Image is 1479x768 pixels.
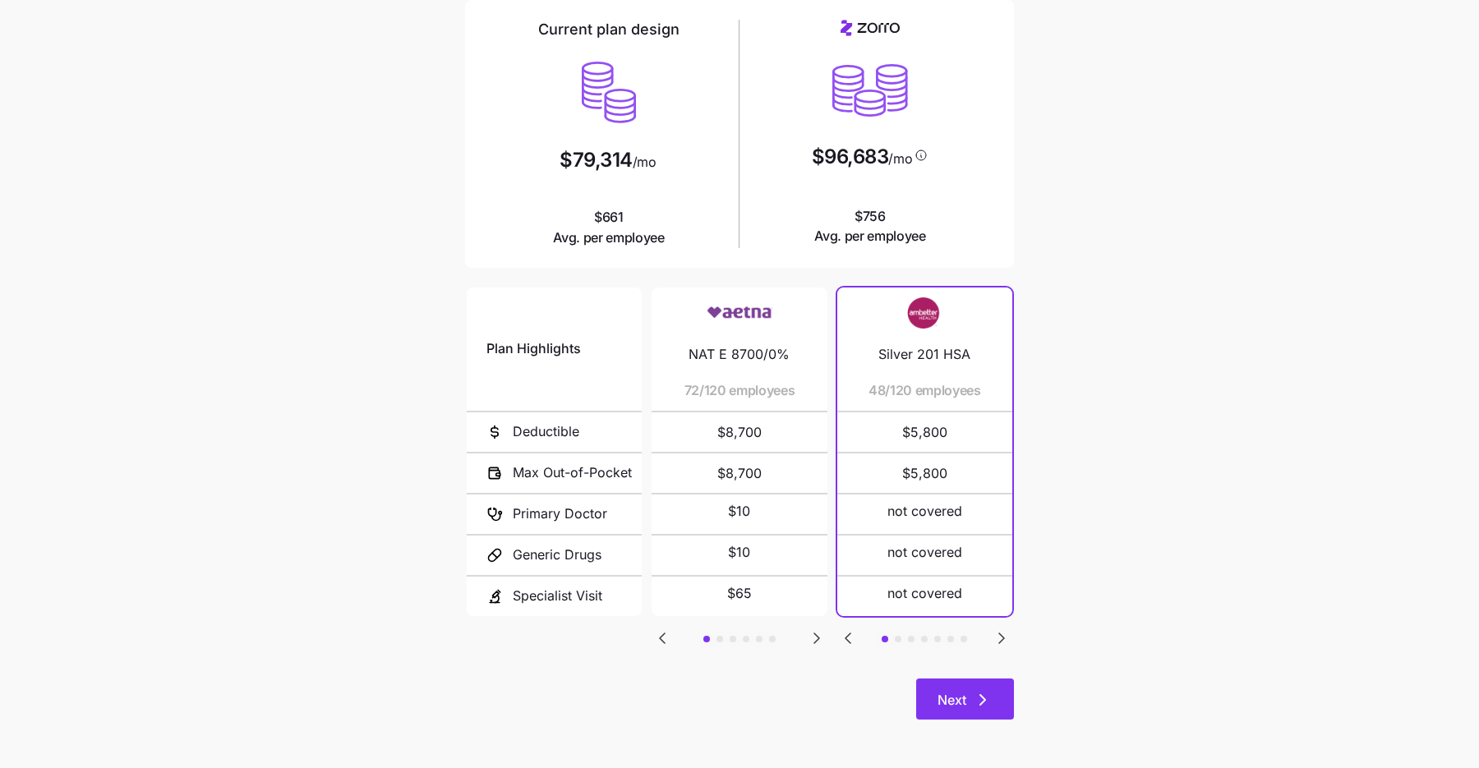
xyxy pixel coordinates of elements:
img: Carrier [707,297,772,329]
span: NAT E 8700/0% [689,344,790,365]
span: not covered [887,542,962,563]
img: Carrier [892,297,957,329]
span: $661 [553,207,665,248]
span: $8,700 [671,412,807,452]
span: $5,800 [857,453,993,493]
span: $8,700 [671,453,807,493]
span: Specialist Visit [513,586,602,606]
span: Avg. per employee [553,228,665,248]
button: Go to previous slide [652,628,673,649]
svg: Go to previous slide [652,628,672,648]
span: $10 [728,501,750,522]
span: 48/120 employees [869,380,981,401]
button: Go to next slide [991,628,1012,649]
span: $79,314 [560,150,633,170]
span: Plan Highlights [486,338,581,359]
svg: Go to next slide [992,628,1011,648]
button: Go to previous slide [837,628,859,649]
svg: Go to previous slide [838,628,858,648]
span: $65 [727,583,752,604]
span: not covered [887,583,962,604]
span: Generic Drugs [513,545,601,565]
span: Next [938,690,966,710]
svg: Go to next slide [807,628,827,648]
span: $96,683 [812,147,889,167]
span: Deductible [513,421,579,442]
span: not covered [887,501,962,522]
span: Primary Doctor [513,504,607,524]
span: $756 [814,206,926,247]
span: Avg. per employee [814,226,926,246]
span: Silver 201 HSA [878,344,970,365]
span: /mo [888,152,912,165]
button: Go to next slide [806,628,827,649]
span: $10 [728,542,750,563]
span: 72/120 employees [684,380,795,401]
span: Max Out-of-Pocket [513,462,632,483]
span: $5,800 [857,412,993,452]
h2: Current plan design [538,20,680,39]
button: Next [916,678,1014,720]
span: /mo [633,155,657,168]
